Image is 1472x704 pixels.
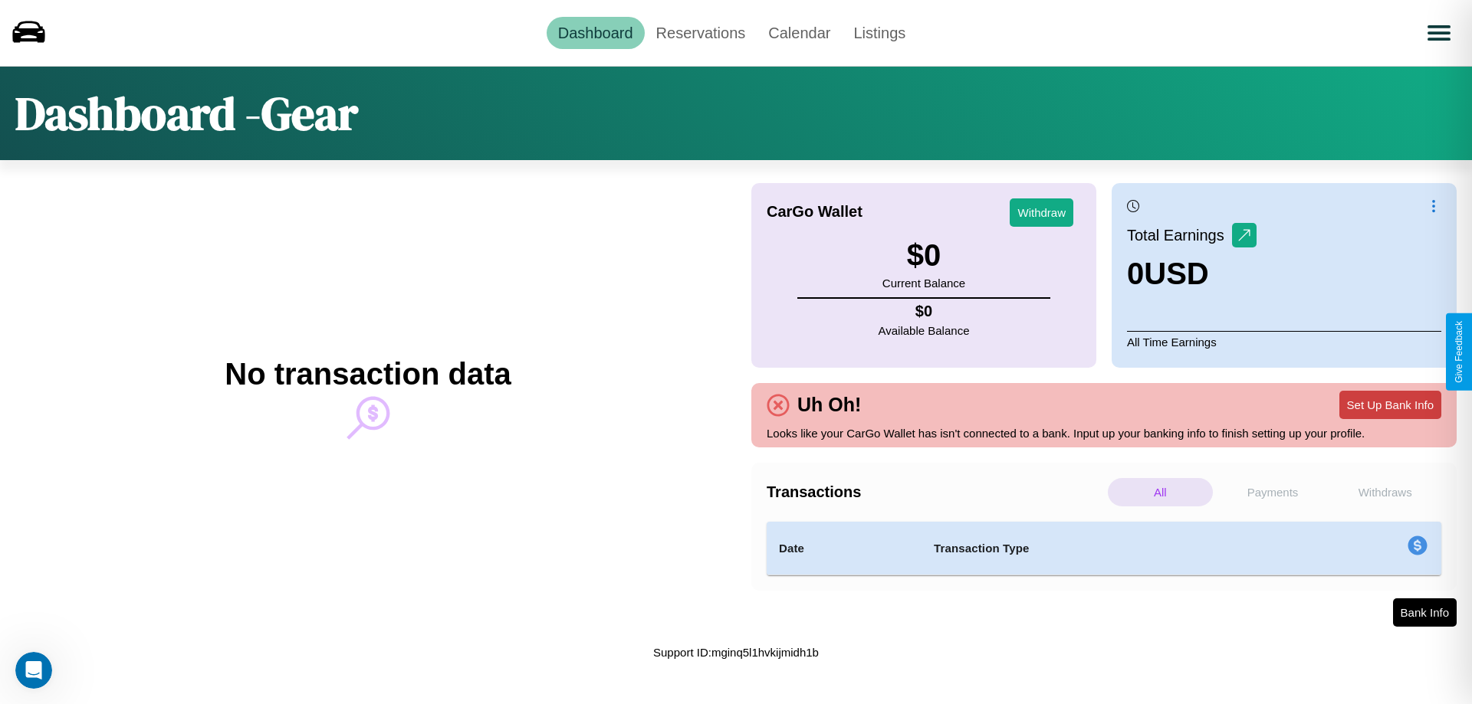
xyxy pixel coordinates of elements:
[767,203,863,221] h4: CarGo Wallet
[547,17,645,49] a: Dashboard
[757,17,842,49] a: Calendar
[790,394,869,416] h4: Uh Oh!
[1454,321,1464,383] div: Give Feedback
[1393,598,1457,627] button: Bank Info
[1332,478,1437,506] p: Withdraws
[645,17,757,49] a: Reservations
[1127,257,1257,291] h3: 0 USD
[1418,11,1460,54] button: Open menu
[1221,478,1326,506] p: Payments
[767,483,1104,501] h4: Transactions
[1127,331,1441,352] p: All Time Earnings
[842,17,917,49] a: Listings
[15,82,358,145] h1: Dashboard - Gear
[1108,478,1213,506] p: All
[767,423,1441,444] p: Looks like your CarGo Wallet has isn't connected to a bank. Input up your banking info to finish ...
[882,273,965,293] p: Current Balance
[882,238,965,273] h3: $ 0
[1339,391,1441,419] button: Set Up Bank Info
[1127,221,1232,249] p: Total Earnings
[779,539,909,558] h4: Date
[225,357,511,391] h2: No transaction data
[767,522,1441,575] table: simple table
[653,642,819,663] p: Support ID: mginq5l1hvkijmidh1b
[1010,198,1073,227] button: Withdraw
[15,652,52,689] iframe: Intercom live chat
[879,320,970,341] p: Available Balance
[934,539,1282,558] h4: Transaction Type
[879,303,970,320] h4: $ 0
